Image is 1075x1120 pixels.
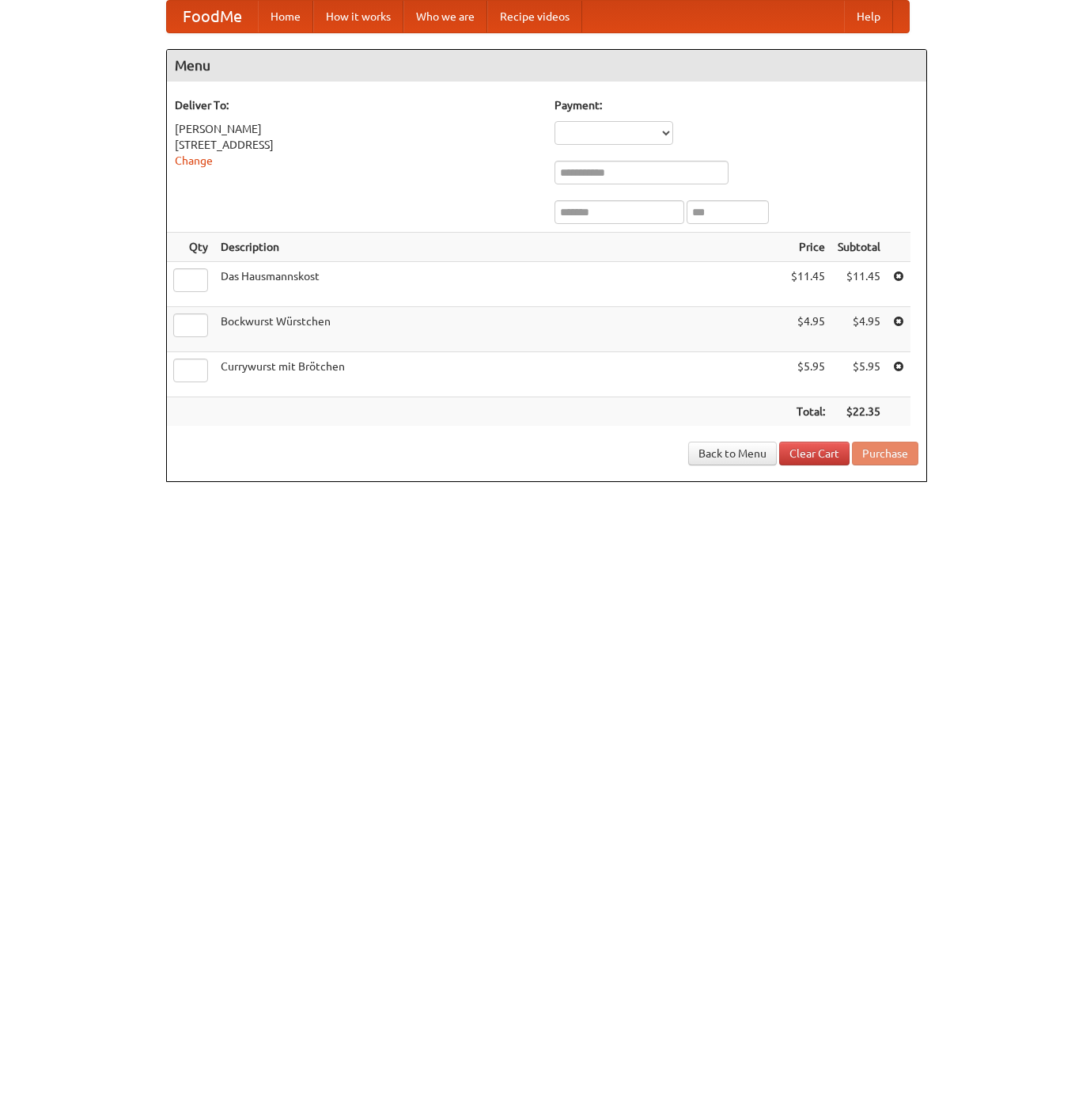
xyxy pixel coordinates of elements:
[779,442,850,465] a: Clear Cart
[831,307,887,352] td: $4.95
[487,1,582,32] a: Recipe videos
[831,397,887,427] th: $22.35
[785,397,831,427] th: Total:
[167,50,926,82] h4: Menu
[555,97,918,113] h5: Payment:
[403,1,487,32] a: Who we are
[167,233,214,262] th: Qty
[214,352,785,397] td: Currywurst mit Brötchen
[844,1,893,32] a: Help
[785,307,831,352] td: $4.95
[214,262,785,307] td: Das Hausmannskost
[214,233,785,262] th: Description
[313,1,403,32] a: How it works
[175,97,539,113] h5: Deliver To:
[785,233,831,262] th: Price
[785,352,831,397] td: $5.95
[831,233,887,262] th: Subtotal
[175,121,539,137] div: [PERSON_NAME]
[831,262,887,307] td: $11.45
[785,262,831,307] td: $11.45
[852,442,918,465] button: Purchase
[258,1,313,32] a: Home
[167,1,258,32] a: FoodMe
[831,352,887,397] td: $5.95
[175,154,213,167] a: Change
[175,137,539,153] div: [STREET_ADDRESS]
[688,442,777,465] a: Back to Menu
[214,307,785,352] td: Bockwurst Würstchen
